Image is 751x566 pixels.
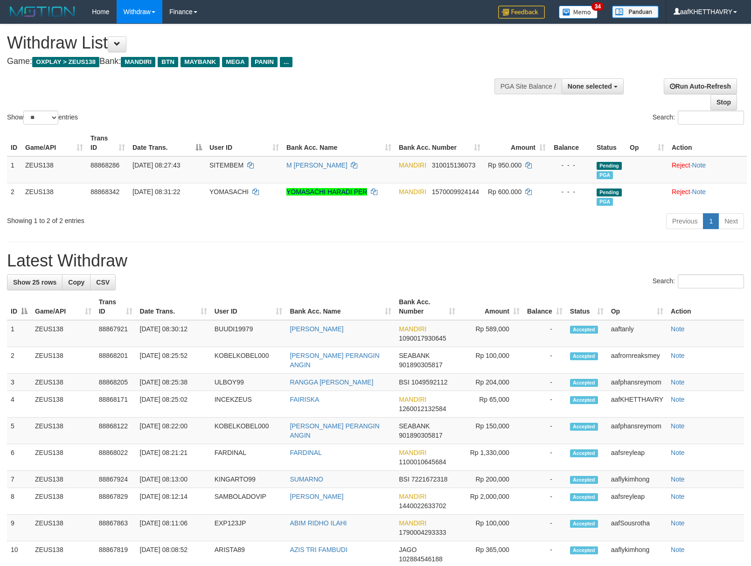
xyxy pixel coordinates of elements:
[549,130,593,156] th: Balance
[671,449,685,456] a: Note
[290,352,379,369] a: [PERSON_NAME] PERANGIN ANGIN
[7,57,491,66] h4: Game: Bank:
[31,488,95,515] td: ZEUS138
[31,374,95,391] td: ZEUS138
[668,183,747,210] td: ·
[121,57,155,67] span: MANDIRI
[13,279,56,286] span: Show 25 rows
[459,471,523,488] td: Rp 200,000
[692,188,706,196] a: Note
[672,188,690,196] a: Reject
[664,78,737,94] a: Run Auto-Refresh
[597,171,613,179] span: Marked by aaftanly
[607,293,667,320] th: Op: activate to sort column ascending
[290,396,319,403] a: FAIRISKA
[671,519,685,527] a: Note
[607,418,667,444] td: aafphansreymom
[597,189,622,196] span: Pending
[459,391,523,418] td: Rp 65,000
[7,212,306,225] div: Showing 1 to 2 of 2 entries
[570,493,598,501] span: Accepted
[7,374,31,391] td: 3
[7,488,31,515] td: 8
[95,391,136,418] td: 88868171
[399,335,446,342] span: Copy 1090017930645 to clipboard
[286,188,367,196] a: YOMASACHI HARADI PER
[671,378,685,386] a: Note
[399,361,442,369] span: Copy 901890305817 to clipboard
[136,391,211,418] td: [DATE] 08:25:02
[671,475,685,483] a: Note
[671,396,685,403] a: Note
[668,156,747,183] td: ·
[607,391,667,418] td: aafKHETTHAVRY
[459,418,523,444] td: Rp 150,000
[553,187,589,196] div: - - -
[7,347,31,374] td: 2
[21,156,87,183] td: ZEUS138
[286,293,395,320] th: Bank Acc. Name: activate to sort column ascending
[136,515,211,541] td: [DATE] 08:11:06
[399,519,426,527] span: MANDIRI
[597,162,622,170] span: Pending
[671,352,685,359] a: Note
[399,378,410,386] span: BSI
[95,293,136,320] th: Trans ID: activate to sort column ascending
[399,161,426,169] span: MANDIRI
[653,274,744,288] label: Search:
[411,378,448,386] span: Copy 1049592112 to clipboard
[668,130,747,156] th: Action
[553,161,589,170] div: - - -
[7,418,31,444] td: 5
[607,347,667,374] td: aafrornreaksmey
[597,198,613,206] span: Marked by aaftanly
[290,546,347,553] a: AZIS TRI FAMBUDI
[96,279,110,286] span: CSV
[523,320,566,347] td: -
[671,422,685,430] a: Note
[653,111,744,125] label: Search:
[523,347,566,374] td: -
[523,471,566,488] td: -
[222,57,249,67] span: MEGA
[459,293,523,320] th: Amount: activate to sort column ascending
[570,326,598,334] span: Accepted
[132,161,180,169] span: [DATE] 08:27:43
[31,515,95,541] td: ZEUS138
[523,515,566,541] td: -
[399,422,430,430] span: SEABANK
[671,546,685,553] a: Note
[68,279,84,286] span: Copy
[7,5,78,19] img: MOTION_logo.png
[671,493,685,500] a: Note
[21,183,87,210] td: ZEUS138
[459,488,523,515] td: Rp 2,000,000
[90,161,119,169] span: 88868286
[211,444,286,471] td: FARDINAL
[7,391,31,418] td: 4
[498,6,545,19] img: Feedback.jpg
[211,374,286,391] td: ULBOY99
[290,493,343,500] a: [PERSON_NAME]
[31,471,95,488] td: ZEUS138
[136,471,211,488] td: [DATE] 08:13:00
[488,161,522,169] span: Rp 950.000
[399,529,446,536] span: Copy 1790004293333 to clipboard
[559,6,598,19] img: Button%20Memo.svg
[95,471,136,488] td: 88867924
[7,293,31,320] th: ID: activate to sort column descending
[399,555,442,563] span: Copy 102884546188 to clipboard
[7,274,63,290] a: Show 25 rows
[703,213,719,229] a: 1
[136,374,211,391] td: [DATE] 08:25:38
[7,471,31,488] td: 7
[607,444,667,471] td: aafsreyleap
[494,78,562,94] div: PGA Site Balance /
[211,418,286,444] td: KOBELKOBEL000
[95,374,136,391] td: 88868205
[290,475,323,483] a: SUMARNO
[251,57,278,67] span: PANIN
[90,274,116,290] a: CSV
[95,444,136,471] td: 88868022
[7,444,31,471] td: 6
